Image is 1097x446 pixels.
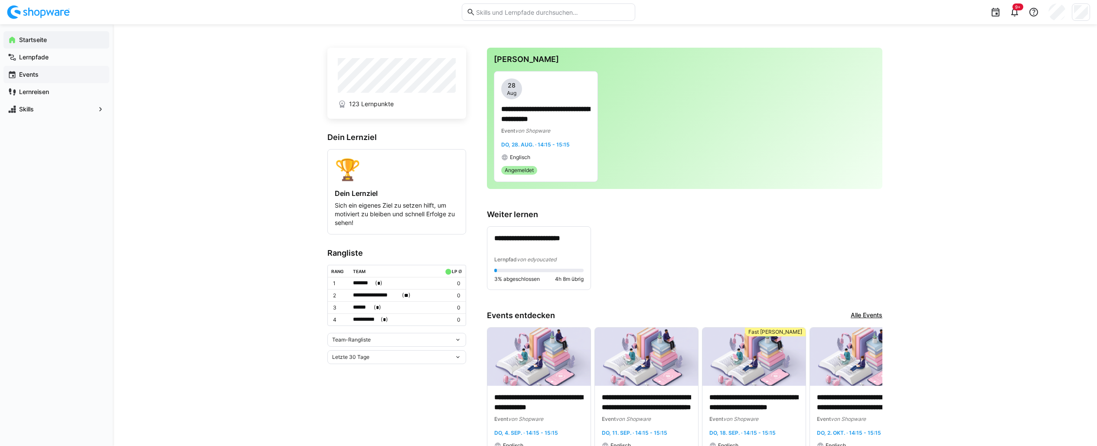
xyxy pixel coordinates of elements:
[349,100,394,108] span: 123 Lernpunkte
[487,328,591,386] img: image
[475,8,630,16] input: Skills und Lernpfade durchsuchen…
[443,304,460,311] p: 0
[817,416,831,422] span: Event
[555,276,584,283] span: 4h 8m übrig
[508,81,516,90] span: 28
[702,328,806,386] img: image
[353,269,366,274] div: Team
[1015,4,1021,10] span: 9+
[452,269,457,274] div: LP
[501,141,570,148] span: Do, 28. Aug. · 14:15 - 15:15
[817,430,881,436] span: Do, 2. Okt. · 14:15 - 15:15
[709,430,776,436] span: Do, 18. Sep. · 14:15 - 15:15
[335,201,459,227] p: Sich ein eigenes Ziel zu setzen hilft, um motiviert zu bleiben und schnell Erfolge zu sehen!
[487,210,882,219] h3: Weiter lernen
[616,416,651,422] span: von Shopware
[831,416,866,422] span: von Shopware
[443,292,460,299] p: 0
[375,279,382,288] span: ( )
[333,316,346,323] p: 4
[335,189,459,198] h4: Dein Lernziel
[501,127,515,134] span: Event
[335,156,459,182] div: 🏆
[333,280,346,287] p: 1
[505,167,534,174] span: Angemeldet
[494,416,508,422] span: Event
[723,416,758,422] span: von Shopware
[709,416,723,422] span: Event
[402,291,411,300] span: ( )
[507,90,516,97] span: Aug
[595,328,698,386] img: image
[331,269,344,274] div: Rang
[327,133,466,142] h3: Dein Lernziel
[494,256,517,263] span: Lernpfad
[458,267,462,274] a: ø
[374,303,381,312] span: ( )
[332,336,371,343] span: Team-Rangliste
[494,276,540,283] span: 3% abgeschlossen
[381,315,388,324] span: ( )
[487,311,555,320] h3: Events entdecken
[333,304,346,311] p: 3
[851,311,882,320] a: Alle Events
[810,328,913,386] img: image
[515,127,550,134] span: von Shopware
[748,329,802,335] span: Fast [PERSON_NAME]
[443,280,460,287] p: 0
[602,430,667,436] span: Do, 11. Sep. · 14:15 - 15:15
[494,430,558,436] span: Do, 4. Sep. · 14:15 - 15:15
[602,416,616,422] span: Event
[443,316,460,323] p: 0
[332,354,369,361] span: Letzte 30 Tage
[508,416,543,422] span: von Shopware
[333,292,346,299] p: 2
[510,154,530,161] span: Englisch
[517,256,556,263] span: von edyoucated
[327,248,466,258] h3: Rangliste
[494,55,875,64] h3: [PERSON_NAME]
